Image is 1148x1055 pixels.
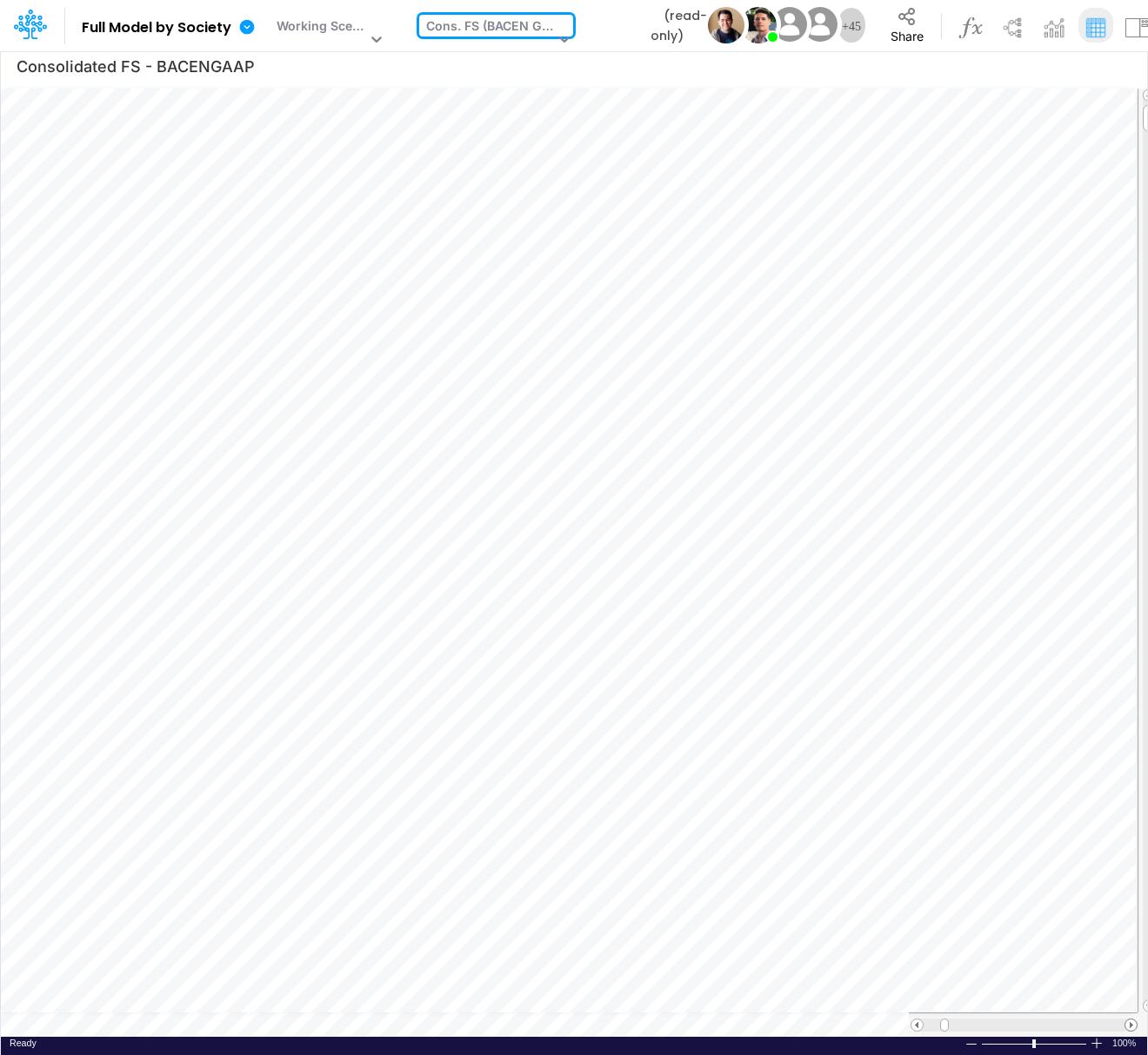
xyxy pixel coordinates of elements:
[842,19,861,31] span: + 45
[10,1037,37,1050] div: In Ready mode
[964,1038,978,1051] div: Zoom Out
[10,1038,37,1048] span: Ready
[82,19,231,36] b: Full Model by Society
[874,2,940,50] button: Share
[277,17,366,39] div: Working Scenario
[981,1037,1090,1050] div: Zoom
[740,7,777,43] img: User Image Icon
[1112,1037,1138,1050] div: Zoom level
[708,7,744,43] img: User Image Icon
[1032,1039,1036,1048] div: Zoom
[768,3,811,46] img: User Image Icon
[891,29,924,43] span: Share
[798,3,842,46] img: User Image Icon
[1090,1037,1104,1050] div: Zoom In
[426,17,554,39] div: Cons. FS (BACEN GAAP)
[1112,1037,1138,1050] span: 100%
[16,48,769,83] input: Type a title here
[651,7,707,43] b: (read-only)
